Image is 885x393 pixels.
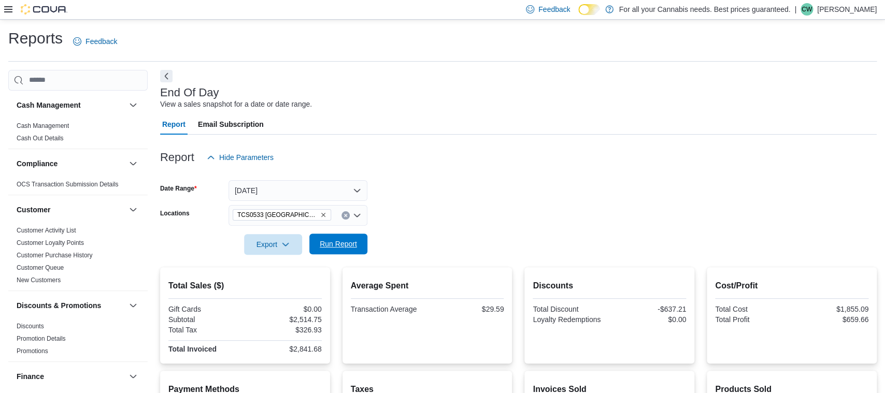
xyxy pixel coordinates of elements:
[533,305,607,313] div: Total Discount
[168,315,243,324] div: Subtotal
[801,3,813,16] div: Chris Wood
[160,209,190,217] label: Locations
[17,300,101,311] h3: Discounts & Promotions
[619,3,790,16] p: For all your Cannabis needs. Best prices guaranteed.
[17,122,69,129] a: Cash Management
[17,239,84,246] a: Customer Loyalty Points
[794,305,868,313] div: $1,855.09
[219,152,274,163] span: Hide Parameters
[17,251,93,259] span: Customer Purchase History
[320,239,357,249] span: Run Report
[17,335,66,342] a: Promotion Details
[817,3,877,16] p: [PERSON_NAME]
[160,70,173,82] button: Next
[611,305,686,313] div: -$637.21
[160,86,219,99] h3: End Of Day
[715,305,790,313] div: Total Cost
[17,226,76,235] span: Customer Activity List
[353,211,361,220] button: Open list of options
[8,120,148,149] div: Cash Management
[168,305,243,313] div: Gift Cards
[229,180,367,201] button: [DATE]
[17,227,76,234] a: Customer Activity List
[168,280,322,292] h2: Total Sales ($)
[17,252,93,259] a: Customer Purchase History
[715,315,790,324] div: Total Profit
[17,134,64,142] span: Cash Out Details
[17,158,125,169] button: Compliance
[17,100,81,110] h3: Cash Management
[17,347,48,355] span: Promotions
[309,234,367,254] button: Run Report
[8,320,148,361] div: Discounts & Promotions
[127,370,139,383] button: Finance
[17,322,44,330] span: Discounts
[578,4,600,15] input: Dark Mode
[17,180,119,188] span: OCS Transaction Submission Details
[162,114,185,135] span: Report
[351,305,425,313] div: Transaction Average
[69,31,121,52] a: Feedback
[320,212,326,218] button: Remove TCS0533 Richmond from selection in this group
[244,234,302,255] button: Export
[533,315,607,324] div: Loyalty Redemptions
[17,371,44,382] h3: Finance
[250,234,296,255] span: Export
[17,276,61,284] span: New Customers
[85,36,117,47] span: Feedback
[17,264,64,271] a: Customer Queue
[233,209,331,221] span: TCS0533 Richmond
[127,299,139,312] button: Discounts & Promotions
[198,114,264,135] span: Email Subscription
[127,203,139,216] button: Customer
[160,151,194,164] h3: Report
[127,99,139,111] button: Cash Management
[168,345,217,353] strong: Total Invoiced
[17,323,44,330] a: Discounts
[247,326,322,334] div: $326.93
[533,280,686,292] h2: Discounts
[17,205,125,215] button: Customer
[17,135,64,142] a: Cash Out Details
[17,300,125,311] button: Discounts & Promotions
[794,315,868,324] div: $659.66
[794,3,796,16] p: |
[203,147,278,168] button: Hide Parameters
[17,181,119,188] a: OCS Transaction Submission Details
[802,3,812,16] span: CW
[160,184,197,193] label: Date Range
[160,99,312,110] div: View a sales snapshot for a date or date range.
[127,157,139,170] button: Compliance
[237,210,318,220] span: TCS0533 [GEOGRAPHIC_DATA]
[17,100,125,110] button: Cash Management
[8,178,148,195] div: Compliance
[578,15,579,16] span: Dark Mode
[17,347,48,355] a: Promotions
[17,371,125,382] button: Finance
[21,4,67,14] img: Cova
[715,280,868,292] h2: Cost/Profit
[538,4,570,14] span: Feedback
[17,158,58,169] h3: Compliance
[8,224,148,290] div: Customer
[247,345,322,353] div: $2,841.68
[17,276,61,284] a: New Customers
[168,326,243,334] div: Total Tax
[8,28,63,49] h1: Reports
[430,305,504,313] div: $29.59
[611,315,686,324] div: $0.00
[247,305,322,313] div: $0.00
[351,280,504,292] h2: Average Spent
[341,211,350,220] button: Clear input
[247,315,322,324] div: $2,514.75
[17,205,50,215] h3: Customer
